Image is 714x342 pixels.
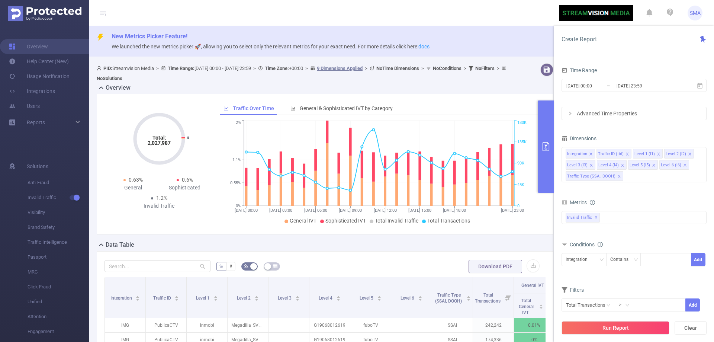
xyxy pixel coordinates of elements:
[135,295,140,299] div: Sort
[325,218,366,224] span: Sophisticated IVT
[598,149,624,159] div: Traffic ID (tid)
[433,65,461,71] b: No Conditions
[237,295,252,301] span: Level 2
[360,295,374,301] span: Level 5
[27,159,48,174] span: Solutions
[303,65,310,71] span: >
[401,295,415,301] span: Level 6
[628,160,658,170] li: Level 5 (l5)
[28,294,89,309] span: Unified
[295,295,300,299] div: Sort
[290,218,316,224] span: General IVT
[153,295,172,301] span: Traffic ID
[562,287,584,293] span: Filters
[466,295,471,299] div: Sort
[107,184,159,192] div: General
[175,298,179,300] i: icon: caret-down
[9,99,40,114] a: Users
[495,65,502,71] span: >
[619,299,627,311] div: ≥
[566,149,595,159] li: Integration
[566,160,595,170] li: Level 3 (l3)
[104,260,210,272] input: Search...
[254,298,258,300] i: icon: caret-down
[621,163,624,168] i: icon: close
[467,295,471,297] i: icon: caret-up
[103,65,112,71] b: PID:
[562,67,597,73] span: Time Range
[175,295,179,297] i: icon: caret-up
[363,65,370,71] span: >
[517,161,524,166] tspan: 90K
[159,184,211,192] div: Sophisticated
[664,149,694,159] li: Level 2 (l2)
[514,318,554,332] p: 0.01%
[544,294,554,318] i: Filter menu
[519,298,534,315] span: Total General IVT
[375,218,418,224] span: Total Invalid Traffic
[475,65,495,71] b: No Filters
[336,298,340,300] i: icon: caret-down
[503,277,514,318] i: Filter menu
[443,208,466,213] tspan: [DATE] 18:00
[236,204,241,208] tspan: 0%
[657,152,660,157] i: icon: close
[566,81,626,91] input: Start date
[562,135,596,141] span: Dimensions
[418,298,422,300] i: icon: caret-down
[154,65,161,71] span: >
[300,105,393,111] span: General & Sophisticated IVT by Category
[28,205,89,220] span: Visibility
[666,149,686,159] div: Level 2 (l2)
[435,293,463,304] span: Traffic Type (SSAI, DOOH)
[562,36,597,43] span: Create Report
[235,208,258,213] tspan: [DATE] 00:00
[213,295,218,299] div: Sort
[319,295,334,301] span: Level 4
[617,175,621,179] i: icon: close
[567,149,587,159] div: Integration
[148,140,171,146] tspan: 2,027,987
[236,121,241,125] tspan: 2%
[517,182,524,187] tspan: 45K
[408,208,431,213] tspan: [DATE] 15:00
[570,242,603,247] span: Conditions
[28,190,89,205] span: Invalid Traffic
[473,318,514,332] p: 242,242
[244,264,248,268] i: icon: bg-colors
[661,160,681,170] div: Level 6 (l6)
[27,115,45,130] a: Reports
[566,213,600,223] span: Invalid Traffic
[418,295,422,297] i: icon: caret-up
[278,295,293,301] span: Level 3
[269,208,292,213] tspan: [DATE] 03:00
[659,160,689,170] li: Level 6 (l6)
[690,6,701,20] span: SMA
[634,149,655,159] div: Level 1 (l1)
[295,295,299,297] i: icon: caret-up
[501,208,524,213] tspan: [DATE] 23:00
[213,298,218,300] i: icon: caret-down
[683,163,687,168] i: icon: close
[373,208,396,213] tspan: [DATE] 12:00
[295,298,299,300] i: icon: caret-down
[598,242,603,247] i: icon: info-circle
[182,177,193,183] span: 0.6%
[229,263,232,269] span: #
[566,171,623,181] li: Traffic Type (SSAI, DOOH)
[232,158,241,163] tspan: 1.1%
[675,321,707,335] button: Clear
[28,324,89,339] span: Engagement
[562,107,706,120] div: icon: rightAdvanced Time Properties
[567,172,615,181] div: Traffic Type (SSAI, DOOH)
[517,121,527,125] tspan: 180K
[28,220,89,235] span: Brand Safety
[377,298,381,300] i: icon: caret-down
[28,250,89,265] span: Passport
[129,177,143,183] span: 0.63%
[228,318,268,332] p: Megadilla_SVM_P_CTV_$4_Plex
[105,318,145,332] p: IMG
[28,279,89,294] span: Click Fraud
[634,258,638,263] i: icon: down
[419,65,426,71] span: >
